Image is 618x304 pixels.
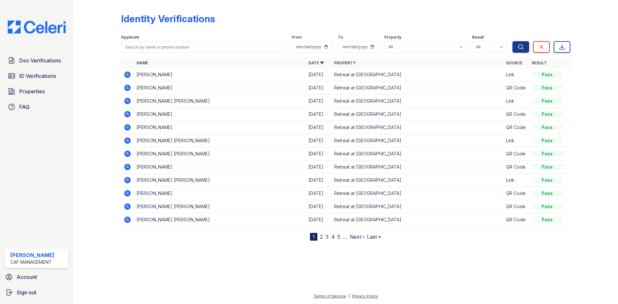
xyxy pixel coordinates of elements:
[325,234,329,240] a: 3
[472,35,484,40] label: Result
[532,164,563,170] div: Pass
[384,35,401,40] label: Property
[306,187,332,200] td: [DATE]
[532,177,563,183] div: Pass
[532,124,563,131] div: Pass
[532,71,563,78] div: Pass
[503,187,529,200] td: QR Code
[337,234,340,240] a: 5
[134,200,306,213] td: [PERSON_NAME] [PERSON_NAME]
[332,200,503,213] td: Retreat at [GEOGRAPHIC_DATA]
[332,161,503,174] td: Retreat at [GEOGRAPHIC_DATA]
[306,134,332,147] td: [DATE]
[532,111,563,117] div: Pass
[332,68,503,81] td: Retreat at [GEOGRAPHIC_DATA]
[306,147,332,161] td: [DATE]
[532,137,563,144] div: Pass
[121,35,139,40] label: Applicant
[332,108,503,121] td: Retreat at [GEOGRAPHIC_DATA]
[506,60,522,65] a: Source
[134,121,306,134] td: [PERSON_NAME]
[503,81,529,95] td: QR Code
[334,60,356,65] a: Property
[5,54,68,67] a: Doc Verifications
[332,174,503,187] td: Retreat at [GEOGRAPHIC_DATA]
[313,294,346,299] a: Terms of Service
[332,95,503,108] td: Retreat at [GEOGRAPHIC_DATA]
[306,81,332,95] td: [DATE]
[352,294,378,299] a: Privacy Policy
[503,200,529,213] td: QR Code
[367,234,381,240] a: Last »
[19,72,56,80] span: ID Verifications
[134,161,306,174] td: [PERSON_NAME]
[503,121,529,134] td: QR Code
[134,95,306,108] td: [PERSON_NAME] [PERSON_NAME]
[306,174,332,187] td: [DATE]
[134,81,306,95] td: [PERSON_NAME]
[136,60,148,65] a: Name
[134,187,306,200] td: [PERSON_NAME]
[503,95,529,108] td: Link
[503,147,529,161] td: QR Code
[19,88,45,95] span: Properties
[19,103,30,111] span: FAQ
[332,187,503,200] td: Retreat at [GEOGRAPHIC_DATA]
[306,95,332,108] td: [DATE]
[10,259,54,265] div: CAF Management
[532,216,563,223] div: Pass
[134,134,306,147] td: [PERSON_NAME] [PERSON_NAME]
[121,13,215,24] div: Identity Verifications
[532,203,563,210] div: Pass
[532,151,563,157] div: Pass
[306,213,332,226] td: [DATE]
[332,134,503,147] td: Retreat at [GEOGRAPHIC_DATA]
[310,233,317,241] div: 1
[3,286,71,299] a: Sign out
[332,121,503,134] td: Retreat at [GEOGRAPHIC_DATA]
[10,251,54,259] div: [PERSON_NAME]
[591,278,612,298] iframe: chat widget
[306,121,332,134] td: [DATE]
[134,108,306,121] td: [PERSON_NAME]
[532,60,547,65] a: Result
[134,174,306,187] td: [PERSON_NAME] [PERSON_NAME]
[503,68,529,81] td: Link
[292,35,302,40] label: From
[121,41,286,53] input: Search by name or phone number
[350,234,364,240] a: Next ›
[332,81,503,95] td: Retreat at [GEOGRAPHIC_DATA]
[320,234,323,240] a: 2
[5,69,68,82] a: ID Verifications
[306,108,332,121] td: [DATE]
[503,161,529,174] td: QR Code
[348,294,350,299] div: |
[331,234,335,240] a: 4
[3,21,71,33] img: CE_Logo_Blue-a8612792a0a2168367f1c8372b55b34899dd931a85d93a1a3d3e32e68fde9ad4.png
[338,35,343,40] label: To
[532,98,563,104] div: Pass
[134,147,306,161] td: [PERSON_NAME] [PERSON_NAME]
[5,85,68,98] a: Properties
[503,213,529,226] td: QR Code
[306,200,332,213] td: [DATE]
[19,57,61,64] span: Doc Verifications
[532,190,563,197] div: Pass
[5,100,68,113] a: FAQ
[503,134,529,147] td: Link
[306,68,332,81] td: [DATE]
[17,273,37,281] span: Account
[306,161,332,174] td: [DATE]
[17,289,36,296] span: Sign out
[532,85,563,91] div: Pass
[308,60,324,65] a: Date ▼
[332,213,503,226] td: Retreat at [GEOGRAPHIC_DATA]
[3,271,71,283] a: Account
[503,108,529,121] td: QR Code
[343,233,347,241] span: …
[134,68,306,81] td: [PERSON_NAME]
[503,174,529,187] td: Link
[134,213,306,226] td: [PERSON_NAME] [PERSON_NAME]
[332,147,503,161] td: Retreat at [GEOGRAPHIC_DATA]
